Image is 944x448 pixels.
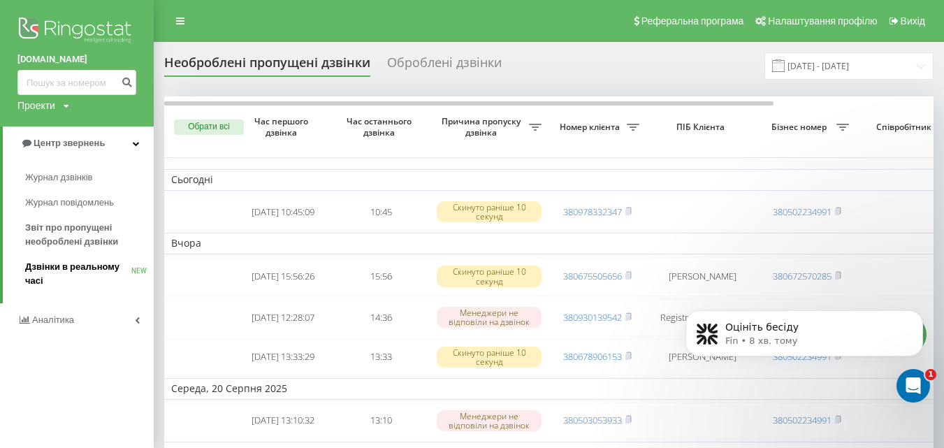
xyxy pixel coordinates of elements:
[437,116,529,138] span: Причина пропуску дзвінка
[437,307,542,328] div: Менеджери не відповіли на дзвінок
[32,315,74,325] span: Аналiтика
[896,369,930,403] iframe: Intercom live chat
[641,15,744,27] span: Реферальна програма
[332,194,430,231] td: 10:45
[25,196,114,210] span: Журнал повідомлень
[437,266,542,287] div: Скинуто раніше 10 секунд
[240,304,262,326] button: Надіслати повідомлення…
[25,171,92,185] span: Журнал дзвінків
[646,257,758,296] td: [PERSON_NAME]
[332,257,430,296] td: 15:56
[164,55,370,77] div: Необроблені пропущені дзвінки
[563,270,622,282] a: 380675505656
[245,116,321,138] span: Час першого дзвінка
[40,10,62,33] img: Profile image for Fin
[332,299,430,336] td: 14:36
[563,205,622,218] a: 380978332347
[563,350,622,363] a: 380678906153
[437,347,542,368] div: Скинуто раніше 10 секунд
[658,122,746,133] span: ПІБ Клієнта
[343,116,419,138] span: Час останнього дзвінка
[3,127,154,160] a: Центр звернень
[555,122,627,133] span: Номер клієнта
[387,55,502,77] div: Оброблені дзвінки
[563,311,622,324] a: 380930139542
[22,310,33,321] button: Вибір емодзі
[34,138,105,148] span: Центр звернень
[332,403,430,440] td: 13:10
[646,299,758,336] td: Registration Контакт
[765,122,836,133] span: Бізнес номер
[25,221,147,249] span: Звіт про пропущені необроблені дзвінки
[174,120,244,135] button: Обрати всі
[773,270,832,282] a: 380672570285
[646,339,758,376] td: [PERSON_NAME]
[17,52,136,66] a: [DOMAIN_NAME]
[332,339,430,376] td: 13:33
[234,194,332,231] td: [DATE] 10:45:09
[25,215,154,254] a: Звіт про пропущені необроблені дзвінки
[66,310,78,321] button: Завантажити вкладений файл
[234,339,332,376] td: [DATE] 13:33:29
[437,201,542,222] div: Скинуто раніше 10 секунд
[17,14,136,49] img: Ringostat logo
[22,79,218,106] div: Обов'язково звертайтеся, якщо виникнуть питання! 😉
[437,410,542,431] div: Менеджери не відповіли на дзвінок
[25,260,131,288] span: Дзвінки в реальному часі
[563,414,622,426] a: 380503053933
[925,369,936,380] span: 1
[22,66,218,80] div: Дякую вам за відповідь
[234,403,332,440] td: [DATE] 13:10:32
[901,15,925,27] span: Вихід
[768,15,877,27] span: Налаштування профілю
[25,165,154,190] a: Журнал дзвінків
[68,16,215,38] p: Наші фахівці також можуть допомогти
[234,257,332,296] td: [DATE] 15:56:26
[25,190,154,215] a: Журнал повідомлень
[12,280,268,304] textarea: Повідомлення...
[17,70,136,95] input: Пошук за номером
[245,8,270,34] div: Закрити
[68,6,85,16] h1: Fin
[44,310,55,321] button: вибір GIF-файлів
[234,299,332,336] td: [DATE] 12:28:07
[219,8,245,35] button: Головна
[665,281,944,410] iframe: Intercom notifications повідомлення
[11,57,229,330] div: Дякую вам за відповідьОбов'язково звертайтеся, якщо виникнуть питання! 😉
[11,57,268,341] div: Volodymyr каже…
[25,254,154,294] a: Дзвінки в реальному часіNEW
[773,205,832,218] a: 380502234991
[17,99,55,113] div: Проекти
[773,414,832,426] a: 380502234991
[9,8,36,35] button: go back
